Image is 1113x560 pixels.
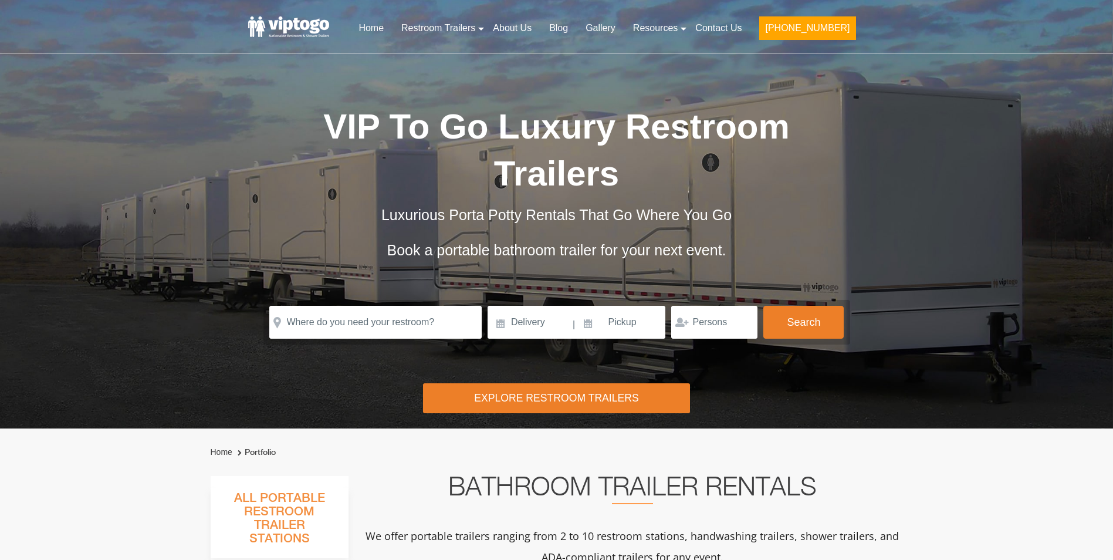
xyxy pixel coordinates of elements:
button: [PHONE_NUMBER] [759,16,855,40]
span: VIP To Go Luxury Restroom Trailers [323,107,790,193]
a: Home [211,447,232,457]
div: Explore Restroom Trailers [423,383,690,413]
span: Luxurious Porta Potty Rentals That Go Where You Go [381,207,732,223]
a: Gallery [577,15,624,41]
input: Persons [671,306,757,339]
span: Book a portable bathroom trailer for your next event. [387,242,726,258]
a: Contact Us [686,15,750,41]
a: Restroom Trailers [393,15,484,41]
a: About Us [484,15,540,41]
a: Home [350,15,393,41]
span: | [573,306,575,343]
a: Resources [624,15,686,41]
input: Where do you need your restroom? [269,306,482,339]
h3: All Portable Restroom Trailer Stations [211,488,349,558]
input: Pickup [577,306,666,339]
button: Search [763,306,844,339]
input: Delivery [488,306,571,339]
a: Blog [540,15,577,41]
a: [PHONE_NUMBER] [750,15,864,47]
h2: Bathroom Trailer Rentals [364,476,901,504]
li: Portfolio [235,446,276,460]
